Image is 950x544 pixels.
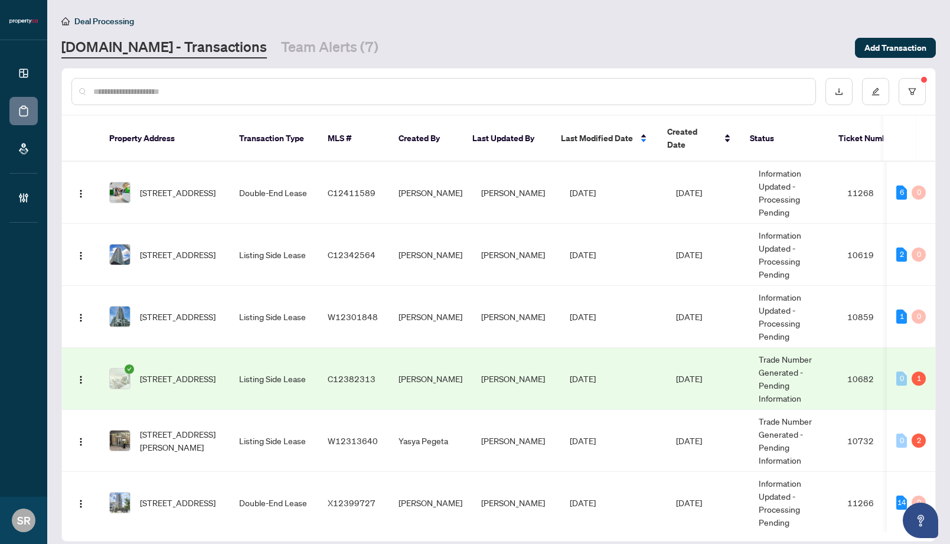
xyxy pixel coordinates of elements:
[76,313,86,323] img: Logo
[71,493,90,512] button: Logo
[71,307,90,326] button: Logo
[749,162,838,224] td: Information Updated - Processing Pending
[74,16,134,27] span: Deal Processing
[896,434,907,448] div: 0
[328,187,376,198] span: C12411589
[912,372,926,386] div: 1
[140,248,216,261] span: [STREET_ADDRESS]
[318,116,389,162] th: MLS #
[862,78,889,105] button: edit
[855,38,936,58] button: Add Transaction
[903,503,938,538] button: Open asap
[864,38,926,57] span: Add Transaction
[749,224,838,286] td: Information Updated - Processing Pending
[110,183,130,203] img: thumbnail-img
[551,116,658,162] th: Last Modified Date
[676,435,702,446] span: [DATE]
[71,431,90,450] button: Logo
[472,286,560,348] td: [PERSON_NAME]
[749,348,838,410] td: Trade Number Generated - Pending Information
[472,348,560,410] td: [PERSON_NAME]
[829,116,912,162] th: Ticket Number
[76,189,86,198] img: Logo
[835,87,843,96] span: download
[76,375,86,385] img: Logo
[899,78,926,105] button: filter
[912,310,926,324] div: 0
[570,187,596,198] span: [DATE]
[110,245,130,265] img: thumbnail-img
[61,37,267,58] a: [DOMAIN_NAME] - Transactions
[570,435,596,446] span: [DATE]
[838,410,920,472] td: 10732
[749,286,838,348] td: Information Updated - Processing Pending
[570,311,596,322] span: [DATE]
[230,410,318,472] td: Listing Side Lease
[76,499,86,509] img: Logo
[472,224,560,286] td: [PERSON_NAME]
[140,372,216,385] span: [STREET_ADDRESS]
[912,496,926,510] div: 0
[71,183,90,202] button: Logo
[125,364,134,374] span: check-circle
[825,78,853,105] button: download
[140,496,216,509] span: [STREET_ADDRESS]
[100,116,230,162] th: Property Address
[472,410,560,472] td: [PERSON_NAME]
[838,224,920,286] td: 10619
[399,435,448,446] span: Yasya Pegeta
[896,496,907,510] div: 14
[17,512,31,529] span: SR
[912,247,926,262] div: 0
[908,87,916,96] span: filter
[570,373,596,384] span: [DATE]
[328,435,378,446] span: W12313640
[61,17,70,25] span: home
[676,497,702,508] span: [DATE]
[71,369,90,388] button: Logo
[399,187,462,198] span: [PERSON_NAME]
[896,310,907,324] div: 1
[838,472,920,534] td: 11266
[399,497,462,508] span: [PERSON_NAME]
[570,249,596,260] span: [DATE]
[328,497,376,508] span: X12399727
[9,18,38,25] img: logo
[472,162,560,224] td: [PERSON_NAME]
[561,132,633,145] span: Last Modified Date
[896,372,907,386] div: 0
[871,87,880,96] span: edit
[570,497,596,508] span: [DATE]
[389,116,463,162] th: Created By
[676,187,702,198] span: [DATE]
[399,373,462,384] span: [PERSON_NAME]
[667,125,717,151] span: Created Date
[658,116,740,162] th: Created Date
[676,249,702,260] span: [DATE]
[838,286,920,348] td: 10859
[110,307,130,327] img: thumbnail-img
[328,373,376,384] span: C12382313
[230,162,318,224] td: Double-End Lease
[140,186,216,199] span: [STREET_ADDRESS]
[76,251,86,260] img: Logo
[472,472,560,534] td: [PERSON_NAME]
[230,286,318,348] td: Listing Side Lease
[76,437,86,447] img: Logo
[912,434,926,448] div: 2
[912,185,926,200] div: 0
[230,348,318,410] td: Listing Side Lease
[110,493,130,513] img: thumbnail-img
[140,428,220,454] span: [STREET_ADDRESS][PERSON_NAME]
[896,185,907,200] div: 6
[896,247,907,262] div: 2
[230,116,318,162] th: Transaction Type
[328,311,378,322] span: W12301848
[328,249,376,260] span: C12342564
[463,116,551,162] th: Last Updated By
[838,162,920,224] td: 11268
[749,410,838,472] td: Trade Number Generated - Pending Information
[749,472,838,534] td: Information Updated - Processing Pending
[399,249,462,260] span: [PERSON_NAME]
[71,245,90,264] button: Logo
